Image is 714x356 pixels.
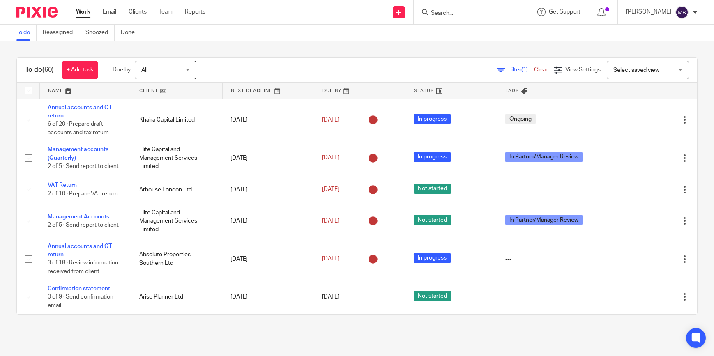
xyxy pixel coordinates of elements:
[131,175,223,204] td: Arhouse London Ltd
[322,218,339,224] span: [DATE]
[113,66,131,74] p: Due by
[48,191,118,197] span: 2 of 10 · Prepare VAT return
[48,260,118,275] span: 3 of 18 · Review information received from client
[129,8,147,16] a: Clients
[414,114,451,124] span: In progress
[25,66,54,74] h1: To do
[322,117,339,123] span: [DATE]
[131,280,223,314] td: Arise Planner Ltd
[62,61,98,79] a: + Add task
[85,25,115,41] a: Snoozed
[505,186,598,194] div: ---
[322,187,339,193] span: [DATE]
[222,175,314,204] td: [DATE]
[43,25,79,41] a: Reassigned
[222,99,314,141] td: [DATE]
[48,223,119,228] span: 2 of 5 · Send report to client
[322,294,339,300] span: [DATE]
[48,121,109,136] span: 6 of 20 · Prepare draft accounts and tax return
[131,238,223,280] td: Absolute Properties Southern Ltd
[565,67,601,73] span: View Settings
[322,256,339,262] span: [DATE]
[131,99,223,141] td: Khaira Capital Limited
[48,163,119,169] span: 2 of 5 · Send report to client
[16,7,58,18] img: Pixie
[159,8,173,16] a: Team
[48,214,109,220] a: Management Accounts
[222,280,314,314] td: [DATE]
[414,291,451,301] span: Not started
[505,255,598,263] div: ---
[76,8,90,16] a: Work
[505,215,583,225] span: In Partner/Manager Review
[521,67,528,73] span: (1)
[48,294,113,308] span: 0 of 9 · Send confirmation email
[505,88,519,93] span: Tags
[48,182,77,188] a: VAT Return
[626,8,671,16] p: [PERSON_NAME]
[222,238,314,280] td: [DATE]
[505,293,598,301] div: ---
[414,253,451,263] span: In progress
[505,114,536,124] span: Ongoing
[48,286,110,292] a: Confirmation statement
[141,67,147,73] span: All
[222,141,314,175] td: [DATE]
[103,8,116,16] a: Email
[508,67,534,73] span: Filter
[16,25,37,41] a: To do
[121,25,141,41] a: Done
[48,105,112,119] a: Annual accounts and CT return
[48,243,112,257] a: Annual accounts and CT return
[42,67,54,73] span: (60)
[131,141,223,175] td: Elite Capital and Management Services Limited
[430,10,504,17] input: Search
[414,215,451,225] span: Not started
[414,152,451,162] span: In progress
[322,155,339,161] span: [DATE]
[534,67,548,73] a: Clear
[505,152,583,162] span: In Partner/Manager Review
[414,184,451,194] span: Not started
[613,67,659,73] span: Select saved view
[48,147,108,161] a: Management accounts (Quarterly)
[131,204,223,238] td: Elite Capital and Management Services Limited
[675,6,689,19] img: svg%3E
[549,9,580,15] span: Get Support
[222,204,314,238] td: [DATE]
[185,8,205,16] a: Reports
